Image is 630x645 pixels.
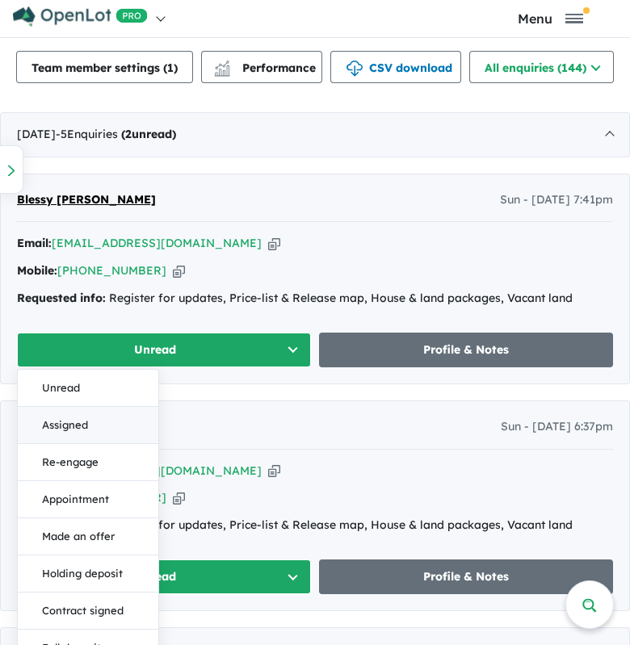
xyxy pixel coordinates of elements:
button: Unread [17,559,311,594]
strong: Email: [17,236,52,250]
button: Assigned [18,407,158,444]
button: Copy [173,262,185,279]
img: Openlot PRO Logo White [13,6,148,27]
button: All enquiries (144) [469,51,614,83]
span: Sun - [DATE] 6:37pm [501,417,613,437]
div: Register for updates, Price-list & Release map, House & land packages, Vacant land [17,289,613,308]
a: [EMAIL_ADDRESS][DOMAIN_NAME] [52,236,262,250]
img: download icon [346,61,363,77]
a: Profile & Notes [319,559,613,594]
button: Contract signed [18,593,158,630]
button: CSV download [330,51,461,83]
a: Profile & Notes [319,333,613,367]
button: Performance [201,51,322,83]
a: [PHONE_NUMBER] [57,263,166,278]
button: Made an offer [18,518,158,555]
button: Copy [268,235,280,252]
button: Team member settings (1) [16,51,193,83]
button: Holding deposit [18,555,158,593]
img: bar-chart.svg [214,65,230,76]
strong: ( unread) [121,127,176,141]
a: Blessy [PERSON_NAME] [17,191,156,210]
button: Copy [173,489,185,506]
strong: Mobile: [17,263,57,278]
span: - 5 Enquir ies [56,127,176,141]
strong: Requested info: [17,291,106,305]
img: line-chart.svg [215,61,229,69]
button: Unread [18,370,158,407]
button: Unread [17,333,311,367]
span: Blessy [PERSON_NAME] [17,192,156,207]
button: Toggle navigation [475,10,627,26]
span: 2 [125,127,132,141]
button: Re-engage [18,444,158,481]
button: Copy [268,463,280,480]
span: Sun - [DATE] 7:41pm [500,191,613,210]
div: Register for updates, Price-list & Release map, House & land packages, Vacant land [17,516,613,535]
span: Performance [216,61,316,75]
button: Appointment [18,481,158,518]
span: 1 [167,61,174,75]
